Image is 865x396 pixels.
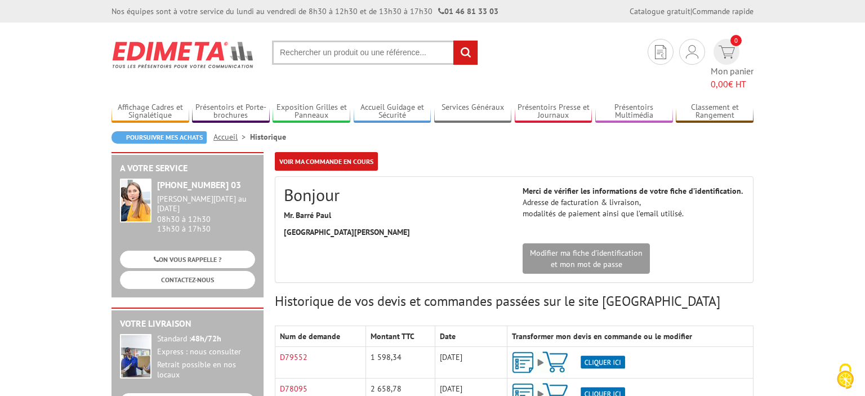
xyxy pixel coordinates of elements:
input: Rechercher un produit ou une référence... [272,41,478,65]
a: Services Généraux [434,103,512,121]
h3: Historique de vos devis et commandes passées sur le site [GEOGRAPHIC_DATA] [275,294,753,309]
a: Commande rapide [692,6,753,16]
img: devis rapide [686,45,698,59]
a: D78095 [280,384,307,394]
h2: Bonjour [284,185,506,204]
a: Classement et Rangement [676,103,753,121]
strong: 01 46 81 33 03 [438,6,498,16]
img: widget-service.jpg [120,179,151,223]
a: Présentoirs Presse et Journaux [515,103,592,121]
a: Voir ma commande en cours [275,152,378,171]
a: Exposition Grilles et Panneaux [273,103,350,121]
h2: A votre service [120,163,255,173]
span: 0 [730,35,742,46]
img: ajout-vers-panier.png [512,351,625,373]
a: Modifier ma fiche d'identificationet mon mot de passe [523,243,650,274]
span: 0,00 [711,78,728,90]
td: [DATE] [435,347,507,379]
button: Cookies (fenêtre modale) [826,358,865,396]
td: 1 598,34 [365,347,435,379]
div: [PERSON_NAME][DATE] au [DATE] [157,194,255,213]
img: Cookies (fenêtre modale) [831,362,859,390]
span: € HT [711,78,753,91]
a: Présentoirs Multimédia [595,103,673,121]
a: Présentoirs et Porte-brochures [192,103,270,121]
a: Poursuivre mes achats [112,131,207,144]
span: Mon panier [711,65,753,91]
strong: [PHONE_NUMBER] 03 [157,179,241,190]
div: | [630,6,753,17]
div: 08h30 à 12h30 13h30 à 17h30 [157,194,255,233]
a: D79552 [280,352,307,362]
th: Transformer mon devis en commande ou le modifier [507,326,753,347]
th: Date [435,326,507,347]
img: devis rapide [719,46,735,59]
th: Num de demande [275,326,366,347]
strong: Merci de vérifier les informations de votre fiche d’identification. [523,186,743,196]
img: devis rapide [655,45,666,59]
a: ON VOUS RAPPELLE ? [120,251,255,268]
input: rechercher [453,41,478,65]
th: Montant TTC [365,326,435,347]
a: Catalogue gratuit [630,6,690,16]
li: Historique [250,131,286,143]
a: Accueil Guidage et Sécurité [354,103,431,121]
p: Adresse de facturation & livraison, modalités de paiement ainsi que l’email utilisé. [523,185,744,219]
a: Accueil [213,132,250,142]
a: CONTACTEZ-NOUS [120,271,255,288]
strong: Mr. Barré Paul [284,210,331,220]
a: Affichage Cadres et Signalétique [112,103,189,121]
img: Edimeta [112,34,255,75]
div: Nos équipes sont à votre service du lundi au vendredi de 8h30 à 12h30 et de 13h30 à 17h30 [112,6,498,17]
strong: [GEOGRAPHIC_DATA][PERSON_NAME] [284,227,410,237]
a: devis rapide 0 Mon panier 0,00€ HT [711,39,753,91]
